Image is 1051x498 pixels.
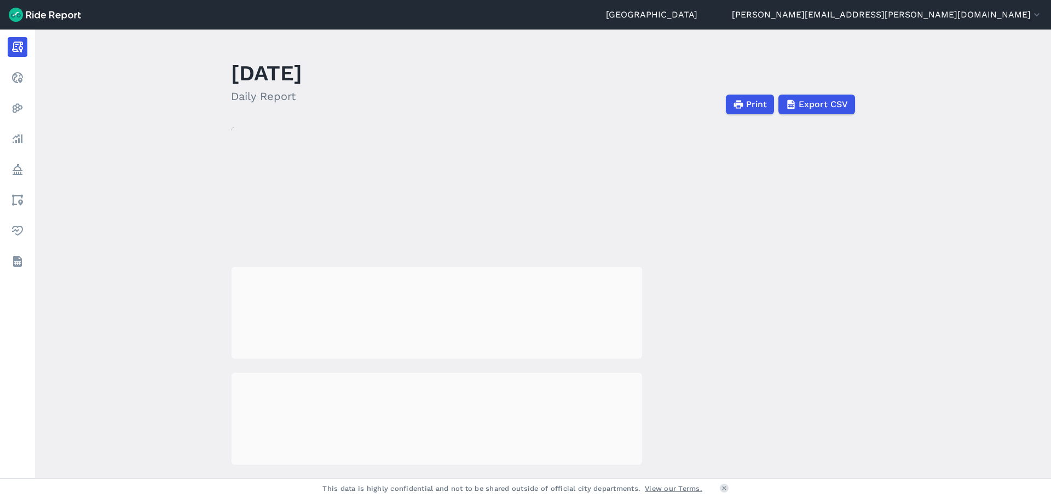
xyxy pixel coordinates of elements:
[8,37,27,57] a: Report
[732,8,1042,21] button: [PERSON_NAME][EMAIL_ADDRESS][PERSON_NAME][DOMAIN_NAME]
[606,8,697,21] a: [GEOGRAPHIC_DATA]
[8,221,27,241] a: Health
[8,190,27,210] a: Areas
[8,251,27,271] a: Datasets
[8,129,27,149] a: Analyze
[726,95,774,114] button: Print
[232,267,642,359] div: loading
[778,95,855,114] button: Export CSV
[231,88,302,104] h2: Daily Report
[9,8,81,22] img: Ride Report
[799,98,848,111] span: Export CSV
[232,373,642,465] div: loading
[8,68,27,87] a: Realtime
[8,160,27,179] a: Policy
[645,483,702,494] a: View our Terms.
[8,98,27,118] a: Heatmaps
[231,58,302,88] h1: [DATE]
[746,98,767,111] span: Print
